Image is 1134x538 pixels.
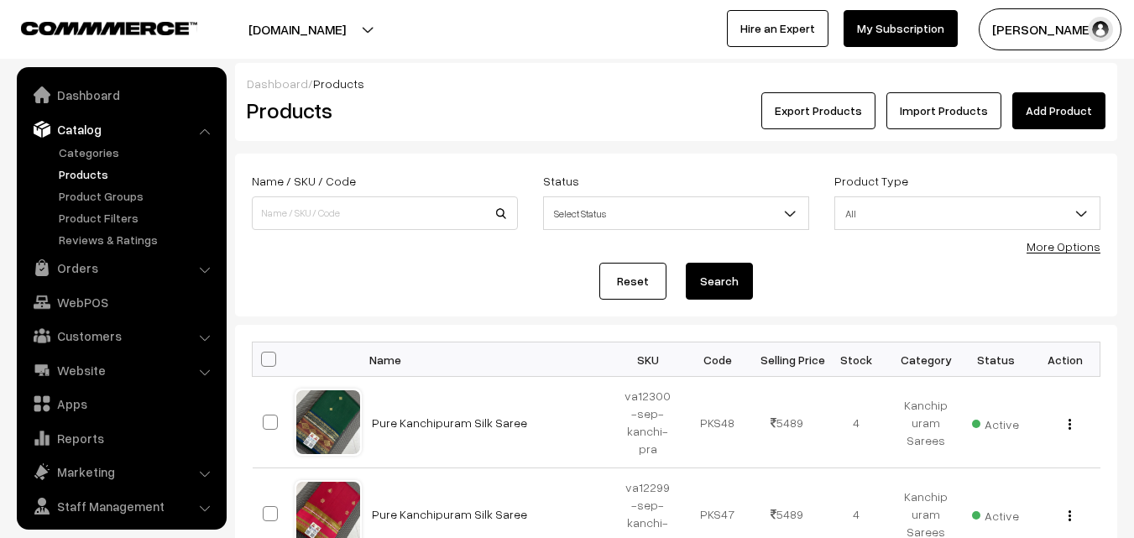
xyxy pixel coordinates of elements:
[21,22,197,34] img: COMMMERCE
[614,377,683,468] td: va12300-sep-kanchi-pra
[844,10,958,47] a: My Subscription
[21,389,221,419] a: Apps
[1069,510,1071,521] img: Menu
[55,209,221,227] a: Product Filters
[21,457,221,487] a: Marketing
[1088,17,1113,42] img: user
[834,196,1100,230] span: All
[247,75,1105,92] div: /
[972,503,1019,525] span: Active
[834,172,908,190] label: Product Type
[252,196,518,230] input: Name / SKU / Code
[190,8,405,50] button: [DOMAIN_NAME]
[886,92,1001,129] a: Import Products
[21,287,221,317] a: WebPOS
[891,377,961,468] td: Kanchipuram Sarees
[21,253,221,283] a: Orders
[247,97,516,123] h2: Products
[21,423,221,453] a: Reports
[761,92,875,129] button: Export Products
[543,172,579,190] label: Status
[682,342,752,377] th: Code
[21,355,221,385] a: Website
[372,415,527,430] a: Pure Kanchipuram Silk Saree
[21,321,221,351] a: Customers
[55,144,221,161] a: Categories
[979,8,1121,50] button: [PERSON_NAME]
[1031,342,1100,377] th: Action
[55,231,221,248] a: Reviews & Ratings
[55,187,221,205] a: Product Groups
[891,342,961,377] th: Category
[752,377,822,468] td: 5489
[543,196,809,230] span: Select Status
[835,199,1100,228] span: All
[544,199,808,228] span: Select Status
[372,507,527,521] a: Pure Kanchipuram Silk Saree
[686,263,753,300] button: Search
[972,411,1019,433] span: Active
[822,342,891,377] th: Stock
[961,342,1031,377] th: Status
[614,342,683,377] th: SKU
[21,114,221,144] a: Catalog
[752,342,822,377] th: Selling Price
[362,342,614,377] th: Name
[599,263,666,300] a: Reset
[1012,92,1105,129] a: Add Product
[21,17,168,37] a: COMMMERCE
[21,80,221,110] a: Dashboard
[55,165,221,183] a: Products
[313,76,364,91] span: Products
[247,76,308,91] a: Dashboard
[1027,239,1100,253] a: More Options
[727,10,828,47] a: Hire an Expert
[682,377,752,468] td: PKS48
[822,377,891,468] td: 4
[1069,419,1071,430] img: Menu
[21,491,221,521] a: Staff Management
[252,172,356,190] label: Name / SKU / Code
